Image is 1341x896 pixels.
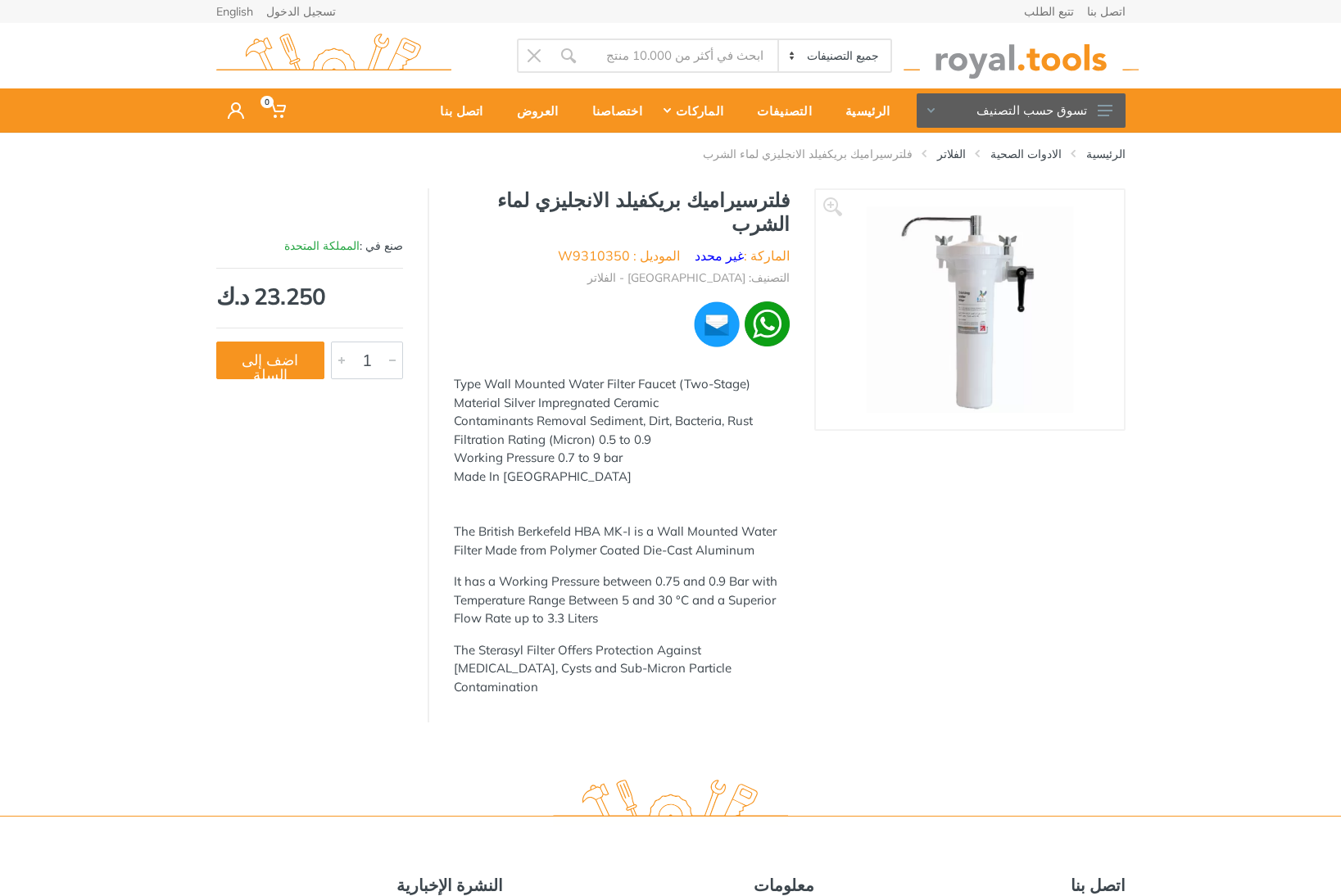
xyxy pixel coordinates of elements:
a: تتبع الطلب [1024,6,1074,17]
div: Working Pressure 0.7 to 9 bar [454,449,790,468]
li: التصنيف: [GEOGRAPHIC_DATA] - الفلاتر [587,269,790,287]
a: العروض [495,88,570,133]
div: Made In [GEOGRAPHIC_DATA] The Sterasyl Filter Offers Protection Against [MEDICAL_DATA], Cysts and... [454,468,790,697]
div: Material Silver Impregnated Ceramic [454,394,790,413]
select: Category [777,40,890,71]
a: تسجيل الدخول [266,6,336,17]
div: الرئيسية [823,93,901,128]
img: wa.webp [745,301,790,346]
a: الرئيسية [823,88,901,133]
div: Filtration Rating (Micron) 0.5 to 0.9 [454,431,790,450]
div: اختصاصنا [570,93,654,128]
h5: النشرة الإخبارية [216,876,503,895]
div: اتصل بنا [418,93,494,128]
h1: فلترسيراميك بريكفيلد الانجليزي لماء الشرب [454,188,790,236]
img: ma.webp [692,300,741,349]
img: غير محدد [216,197,265,238]
div: Type Wall Mounted Water Filter Faucet (Two-Stage) [454,375,790,394]
a: اختصاصنا [570,88,654,133]
div: 23.250 د.ك [216,285,403,308]
a: 0 [256,88,297,133]
a: اتصل بنا [418,88,494,133]
h5: اتصل بنا [839,876,1126,895]
a: غير محدد [695,247,744,264]
h5: معلومات [528,876,814,895]
a: الفلاتر [937,146,966,162]
div: الماركات [654,93,735,128]
img: royal.tools Logo [216,34,451,79]
a: الرئيسية [1086,146,1126,162]
button: اضف إلى السلة [216,342,324,379]
li: فلترسيراميك بريكفيلد الانجليزي لماء الشرب [678,146,913,162]
li: الموديل : W9310350 [558,246,680,265]
span: المملكة المتحدة [284,238,360,253]
img: royal.tools Logo [904,34,1139,79]
nav: breadcrumb [216,146,1126,162]
li: الماركة : [695,246,790,265]
img: royal.tools Logo [553,780,788,825]
div: صنع في : [216,238,403,255]
a: التصنيفات [735,88,823,133]
div: العروض [495,93,570,128]
p: The British Berkefeld HBA MK-I is a Wall Mounted Water Filter Made from Polymer Coated Die-Cast A... [454,523,790,559]
a: اتصل بنا [1087,6,1126,17]
div: Contaminants Removal Sediment, Dirt, Bacteria, Rust [454,412,790,431]
span: 0 [260,96,274,108]
p: It has a Working Pressure between 0.75 and 0.9 Bar with Temperature Range Between 5 and 30 °C and... [454,572,790,628]
div: التصنيفات [735,93,823,128]
a: English [216,6,253,17]
button: تسوق حسب التصنيف [917,93,1126,128]
img: Royal Tools - فلترسيراميك بريكفيلد الانجليزي لماء الشرب [867,206,1073,413]
input: Site search [586,38,778,73]
a: الادوات الصحية [990,146,1062,162]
